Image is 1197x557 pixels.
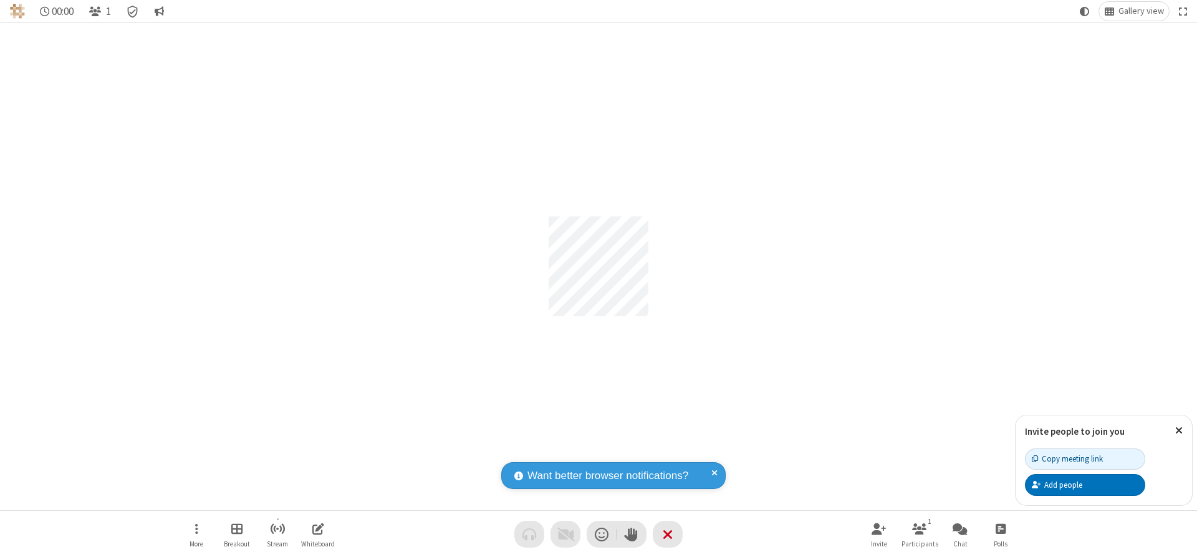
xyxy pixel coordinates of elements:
button: Open participant list [901,516,938,552]
button: Conversation [149,2,169,21]
button: Raise hand [617,521,647,548]
button: Open shared whiteboard [299,516,337,552]
button: Fullscreen [1174,2,1193,21]
button: Manage Breakout Rooms [218,516,256,552]
div: Meeting details Encryption enabled [121,2,145,21]
button: Send a reaction [587,521,617,548]
div: Timer [35,2,79,21]
button: Copy meeting link [1025,448,1145,470]
button: Open participant list [84,2,116,21]
button: Audio problem - check your Internet connection or call by phone [514,521,544,548]
span: Want better browser notifications? [527,468,688,484]
span: Breakout [224,540,250,548]
span: More [190,540,203,548]
span: 1 [106,6,111,17]
span: Whiteboard [301,540,335,548]
button: Open menu [178,516,215,552]
button: End or leave meeting [653,521,683,548]
button: Using system theme [1075,2,1095,21]
button: Add people [1025,474,1145,495]
button: Invite participants (Alt+I) [860,516,898,552]
label: Invite people to join you [1025,425,1125,437]
span: Gallery view [1118,6,1164,16]
button: Open chat [941,516,979,552]
span: Participants [901,540,938,548]
span: Polls [994,540,1007,548]
button: Video [550,521,580,548]
button: Close popover [1166,415,1192,446]
img: QA Selenium DO NOT DELETE OR CHANGE [10,4,25,19]
span: Stream [267,540,288,548]
button: Change layout [1099,2,1169,21]
button: Open poll [982,516,1019,552]
span: Chat [953,540,968,548]
div: Copy meeting link [1032,453,1103,465]
button: Start streaming [259,516,296,552]
span: 00:00 [52,6,74,17]
span: Invite [871,540,887,548]
div: 1 [925,516,935,527]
